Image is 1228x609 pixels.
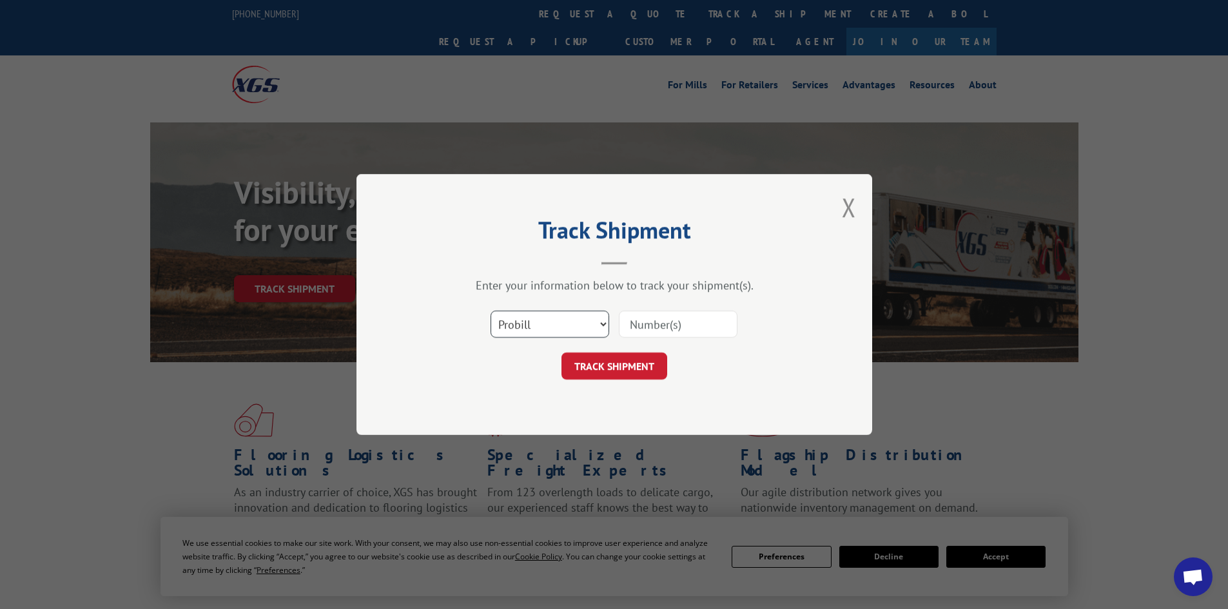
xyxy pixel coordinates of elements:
div: Open chat [1174,557,1213,596]
input: Number(s) [619,311,737,338]
h2: Track Shipment [421,221,808,246]
button: Close modal [842,190,856,224]
button: TRACK SHIPMENT [561,353,667,380]
div: Enter your information below to track your shipment(s). [421,278,808,293]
